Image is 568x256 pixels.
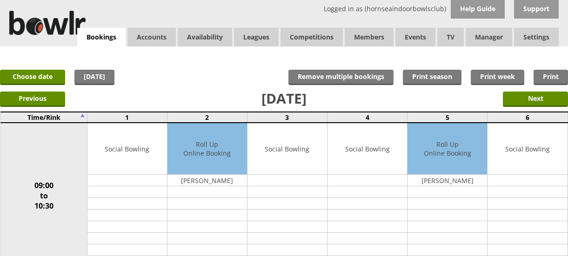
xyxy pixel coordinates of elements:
span: Accounts [127,28,176,46]
a: Availability [178,28,232,46]
td: 3 [247,112,327,123]
td: Social Bowling [247,123,327,175]
td: Social Bowling [87,123,167,175]
td: 5 [408,112,488,123]
td: 2 [167,112,247,123]
span: Manager [466,28,512,46]
a: Competitions [281,28,343,46]
td: Roll Up Online Booking [408,123,487,175]
a: Print [534,70,568,85]
td: Social Bowling [488,123,567,175]
a: Events [395,28,435,46]
td: 6 [488,112,568,123]
td: 4 [327,112,408,123]
td: [PERSON_NAME] [167,175,247,186]
td: 1 [87,112,167,123]
a: Leagues [234,28,279,46]
td: Social Bowling [327,123,407,175]
span: Members [345,28,394,46]
td: Time/Rink [0,112,87,123]
span: TV [437,28,464,46]
td: Roll Up Online Booking [167,123,247,175]
a: [DATE] [74,70,114,85]
td: [PERSON_NAME] [408,175,487,186]
a: Bookings [77,28,126,47]
input: Next [503,92,568,107]
a: Print week [471,70,524,85]
a: Print season [403,70,461,85]
input: Remove multiple bookings [288,70,394,85]
span: Settings [514,28,559,46]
